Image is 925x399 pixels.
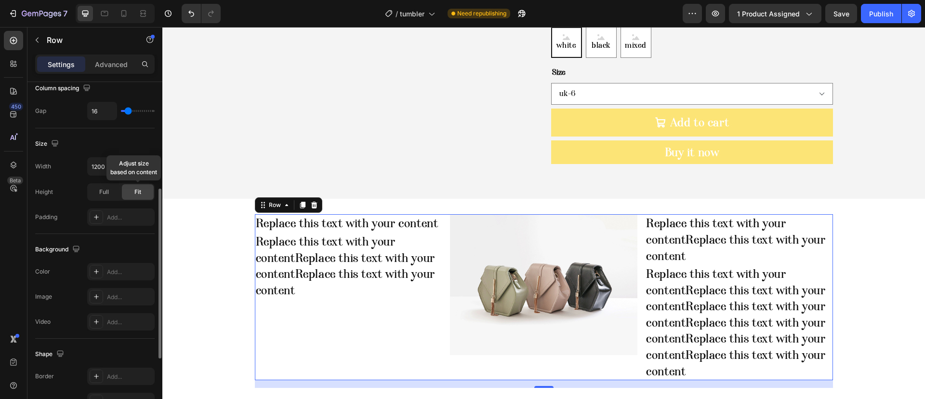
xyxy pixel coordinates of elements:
[4,4,72,23] button: 7
[35,188,53,196] div: Height
[483,238,670,353] div: Rich Text Editor. Editing area: main
[833,10,849,18] span: Save
[35,82,92,95] div: Column spacing
[134,188,141,196] span: Fit
[107,372,152,381] div: Add...
[389,82,671,110] button: Add to cart
[457,9,506,18] span: Need republishing
[502,117,557,134] div: Buy it now
[389,39,404,52] legend: Size
[484,239,669,352] p: Replace this text with your contentReplace this text with your contentReplace this text with your...
[35,292,52,301] div: Image
[35,213,57,221] div: Padding
[35,107,46,115] div: Gap
[182,4,221,23] div: Undo/Redo
[35,372,54,381] div: Border
[825,4,857,23] button: Save
[35,267,50,276] div: Color
[9,103,23,110] div: 450
[92,187,280,206] div: Replace this text with your content
[35,162,51,171] div: Width
[107,213,152,222] div: Add...
[737,9,800,19] span: 1 product assigned
[63,8,67,19] p: 7
[35,138,61,151] div: Size
[729,4,821,23] button: 1 product assigned
[396,9,398,19] span: /
[7,177,23,184] div: Beta
[400,9,424,19] span: tumbler
[47,34,129,46] p: Row
[35,348,66,361] div: Shape
[95,59,128,69] p: Advanced
[389,113,671,138] button: Buy it now
[35,243,82,256] div: Background
[92,206,280,272] div: Rich Text Editor. Editing area: main
[93,206,279,271] p: Replace this text with your contentReplace this text with your contentReplace this text with your...
[48,59,75,69] p: Settings
[162,27,925,399] iframe: Design area
[105,174,120,182] div: Row
[484,188,669,237] p: Replace this text with your contentReplace this text with your content
[508,87,567,104] div: Add to cart
[483,187,670,238] div: Rich Text Editor. Editing area: main
[88,158,154,175] input: Auto
[861,4,901,23] button: Publish
[869,9,893,19] div: Publish
[107,293,152,302] div: Add...
[99,188,109,196] span: Full
[107,268,152,276] div: Add...
[35,317,51,326] div: Video
[107,318,152,327] div: Add...
[88,102,117,120] input: Auto
[288,187,475,328] img: image_demo.jpg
